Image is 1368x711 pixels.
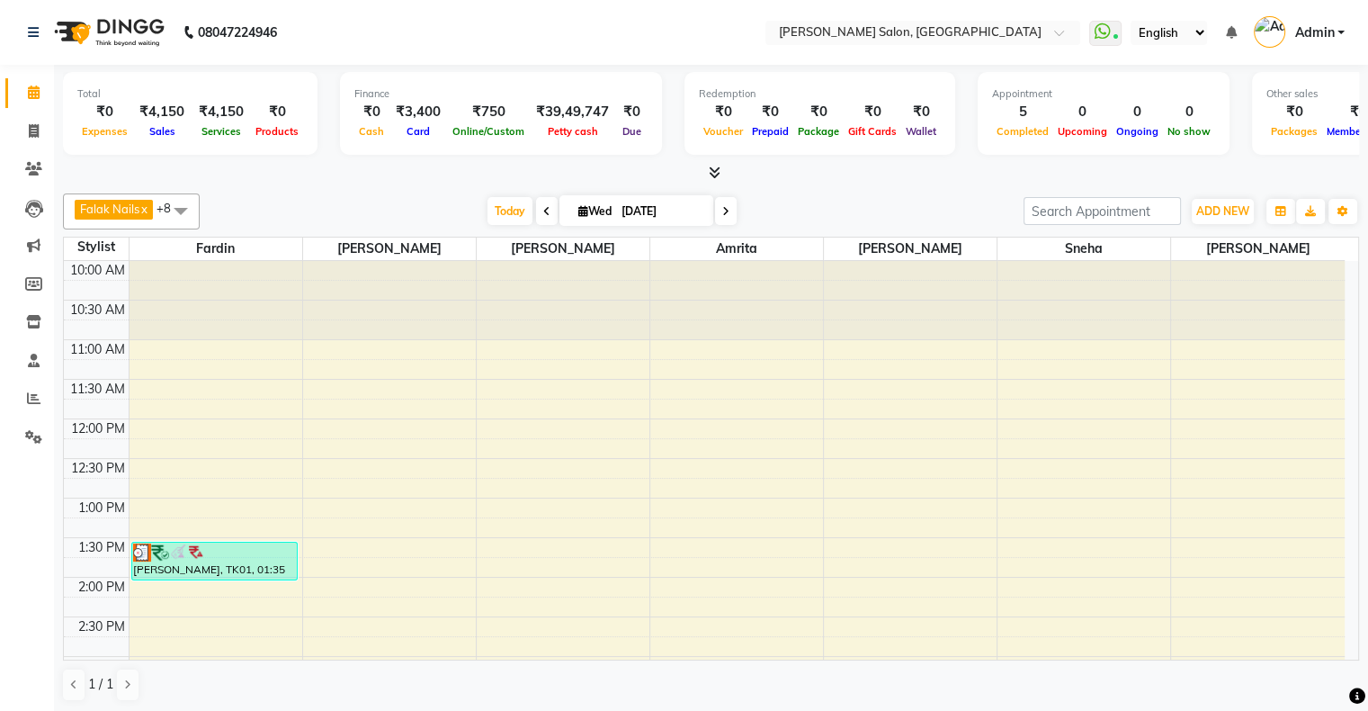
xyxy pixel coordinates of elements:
span: [PERSON_NAME] [477,238,649,260]
span: Sales [145,125,180,138]
div: 2:30 PM [75,617,129,636]
div: Stylist [64,238,129,256]
span: Cash [354,125,389,138]
div: 0 [1053,102,1112,122]
span: Ongoing [1112,125,1163,138]
div: Redemption [699,86,941,102]
span: Gift Cards [844,125,901,138]
div: 1:00 PM [75,499,129,517]
span: Due [618,125,646,138]
span: Expenses [77,125,132,138]
span: Petty cash [543,125,603,138]
div: 1:30 PM [75,538,129,557]
span: Completed [992,125,1053,138]
span: Sneha [997,238,1170,260]
span: Prepaid [747,125,793,138]
div: ₹0 [699,102,747,122]
span: Card [402,125,434,138]
span: Packages [1266,125,1322,138]
span: Falak Nails [80,202,139,216]
b: 08047224946 [198,7,277,58]
span: Voucher [699,125,747,138]
div: ₹4,150 [192,102,251,122]
div: 10:30 AM [67,301,129,319]
span: Package [793,125,844,138]
span: Admin [1294,23,1334,42]
div: 11:00 AM [67,340,129,359]
div: ₹39,49,747 [529,102,616,122]
div: Total [77,86,303,102]
div: 12:00 PM [67,419,129,438]
div: ₹0 [251,102,303,122]
div: ₹0 [901,102,941,122]
div: 5 [992,102,1053,122]
div: ₹0 [747,102,793,122]
div: 0 [1112,102,1163,122]
img: logo [46,7,169,58]
span: Products [251,125,303,138]
div: 11:30 AM [67,380,129,399]
div: ₹4,150 [132,102,192,122]
div: 2:00 PM [75,578,129,597]
span: Wallet [901,125,941,138]
img: Admin [1254,16,1285,48]
div: 0 [1163,102,1215,122]
span: Amrita [650,238,823,260]
div: ₹0 [354,102,389,122]
span: Upcoming [1053,125,1112,138]
div: ₹0 [616,102,648,122]
span: 1 / 1 [88,675,113,694]
span: Online/Custom [448,125,529,138]
div: 3:00 PM [75,657,129,676]
div: Appointment [992,86,1215,102]
input: Search Appointment [1024,197,1181,225]
div: ₹3,400 [389,102,448,122]
div: [PERSON_NAME], TK01, 01:35 PM-02:05 PM, Colouring - Root Touch-Up ([MEDICAL_DATA]-Free) - New (₹1... [132,543,297,580]
span: Services [197,125,246,138]
span: No show [1163,125,1215,138]
span: [PERSON_NAME] [303,238,476,260]
div: 10:00 AM [67,261,129,280]
div: ₹0 [793,102,844,122]
div: 12:30 PM [67,459,129,478]
button: ADD NEW [1192,199,1254,224]
span: Wed [574,204,616,218]
span: +8 [156,201,184,215]
div: ₹750 [448,102,529,122]
div: ₹0 [844,102,901,122]
span: ADD NEW [1196,204,1249,218]
div: ₹0 [77,102,132,122]
div: Finance [354,86,648,102]
span: [PERSON_NAME] [1171,238,1345,260]
span: Today [487,197,532,225]
div: ₹0 [1266,102,1322,122]
span: [PERSON_NAME] [824,238,997,260]
a: x [139,202,148,216]
input: 2025-09-03 [616,198,706,225]
span: Fardin [130,238,302,260]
